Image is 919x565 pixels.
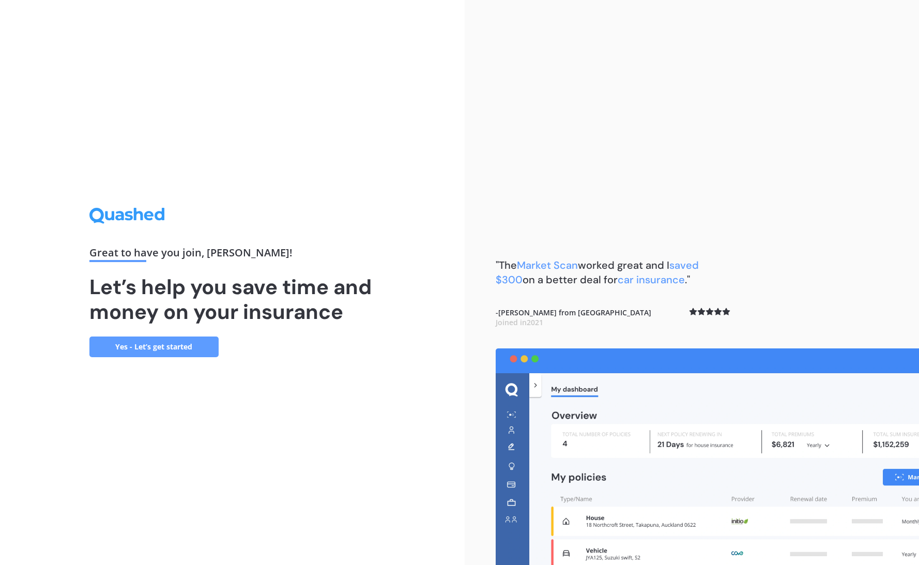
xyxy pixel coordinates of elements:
[496,317,543,327] span: Joined in 2021
[496,258,699,286] span: saved $300
[517,258,578,272] span: Market Scan
[496,348,919,565] img: dashboard.webp
[618,273,685,286] span: car insurance
[89,337,219,357] a: Yes - Let’s get started
[496,308,651,328] b: - [PERSON_NAME] from [GEOGRAPHIC_DATA]
[496,258,699,286] b: "The worked great and I on a better deal for ."
[89,248,376,262] div: Great to have you join , [PERSON_NAME] !
[89,274,376,324] h1: Let’s help you save time and money on your insurance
